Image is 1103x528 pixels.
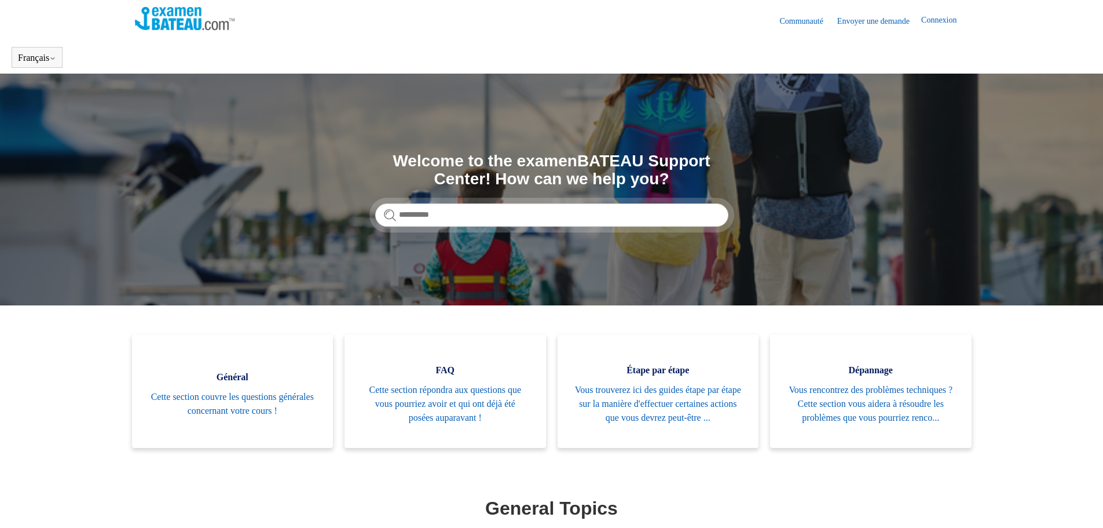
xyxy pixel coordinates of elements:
h1: Welcome to the examenBATEAU Support Center! How can we help you? [375,152,728,188]
h1: General Topics [135,494,969,522]
a: Général Cette section couvre les questions générales concernant votre cours ! [132,334,334,448]
span: Étape par étape [575,363,742,377]
input: Rechercher [375,203,728,227]
a: Connexion [921,14,968,28]
a: FAQ Cette section répondra aux questions que vous pourriez avoir et qui ont déjà été posées aupar... [345,334,546,448]
span: Cette section répondra aux questions que vous pourriez avoir et qui ont déjà été posées auparavant ! [362,383,529,425]
a: Étape par étape Vous trouverez ici des guides étape par étape sur la manière d'effectuer certaine... [558,334,759,448]
span: Dépannage [787,363,954,377]
span: Cette section couvre les questions générales concernant votre cours ! [149,390,316,418]
img: Page d’accueil du Centre d’aide Examen Bateau [135,7,235,30]
span: Vous trouverez ici des guides étape par étape sur la manière d'effectuer certaines actions que vo... [575,383,742,425]
span: FAQ [362,363,529,377]
a: Communauté [779,15,834,27]
a: Envoyer une demande [837,15,921,27]
span: Général [149,370,316,384]
span: Vous rencontrez des problèmes techniques ? Cette section vous aidera à résoudre les problèmes que... [787,383,954,425]
div: Live chat [1064,489,1094,519]
a: Dépannage Vous rencontrez des problèmes techniques ? Cette section vous aidera à résoudre les pro... [770,334,972,448]
button: Français [18,53,56,63]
